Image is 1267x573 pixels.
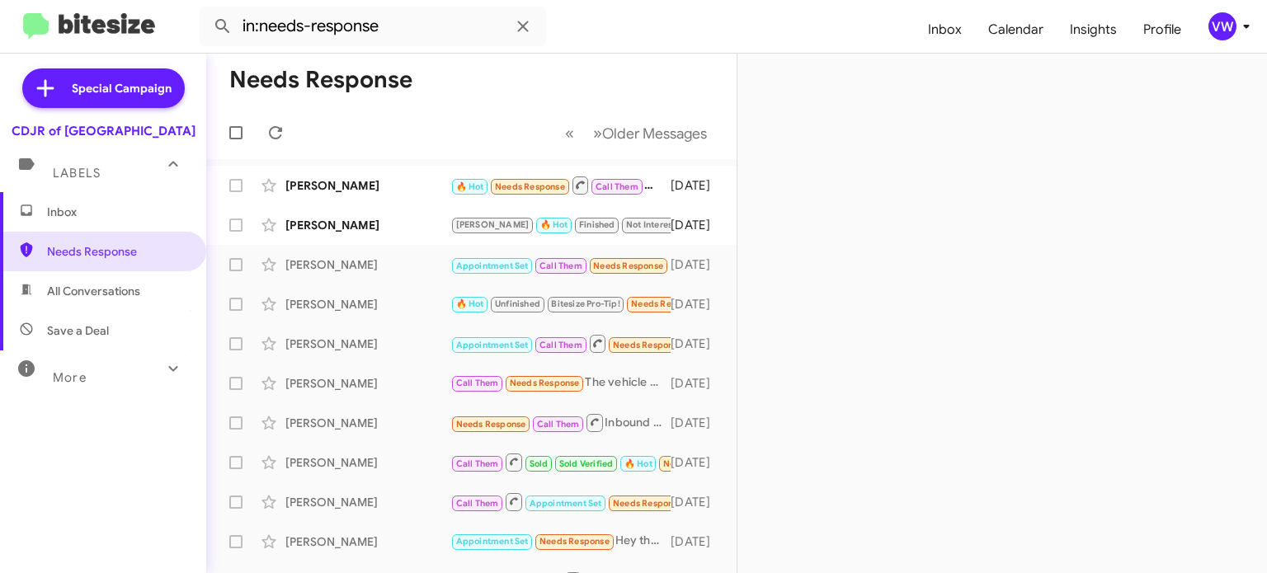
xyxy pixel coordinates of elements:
span: Not Interested [626,219,687,230]
span: Needs Response [510,378,580,388]
span: Call Them [539,340,582,350]
div: [PERSON_NAME] [285,533,450,550]
div: Inbound Call [450,491,671,512]
span: Needs Response [613,498,683,509]
a: Profile [1130,6,1194,54]
div: 4432641822 [450,333,671,354]
span: Needs Response [539,536,610,547]
span: [PERSON_NAME] [456,219,530,230]
div: [PERSON_NAME] [285,415,450,431]
div: Inbound Call [450,412,671,433]
div: [DATE] [671,375,723,392]
div: [DATE] [671,415,723,431]
span: Needs Response [613,340,683,350]
span: 🔥 Hot [624,458,652,469]
span: Bitesize Pro-Tip! [551,298,619,309]
div: I will bring the car in in about an hour thanks [450,294,671,313]
div: [DATE] [671,533,723,550]
span: Needs Response [47,243,187,260]
span: » [593,123,602,143]
div: [DATE] [671,336,723,352]
span: Call Them [537,419,580,430]
input: Search [200,7,546,46]
div: [DATE] [671,177,723,194]
a: Inbox [915,6,975,54]
div: Hey there i told you to send the pics and info of the new scackpack sunroof you said you have and... [450,532,671,551]
div: [PERSON_NAME] [285,177,450,194]
div: Back to [DEMOGRAPHIC_DATA] Month continues w/ Back to Youth [DATE]! Support LS Youth @ Grab, Go &... [450,215,671,234]
h1: Needs Response [229,67,412,93]
div: [DATE] [671,494,723,510]
span: Inbox [47,204,187,220]
div: [PERSON_NAME] [285,256,450,273]
div: [PERSON_NAME] [285,375,450,392]
div: [PERSON_NAME] [285,336,450,352]
div: [DATE] [671,296,723,312]
span: More [53,370,87,385]
a: Insights [1057,6,1130,54]
div: You're welcome [450,452,671,472]
div: [DATE] [671,256,723,273]
a: Special Campaign [22,68,185,108]
button: Previous [555,116,584,150]
span: 🔥 Hot [540,219,568,230]
span: Needs Response [663,458,733,469]
div: CDJR of [GEOGRAPHIC_DATA] [12,123,195,139]
span: All Conversations [47,283,140,299]
div: The vehicle has been ordered. Can you send me the vehicle order number? A/C Power, Inc. [450,373,671,392]
span: Unfinished [495,298,540,309]
nav: Page navigation example [556,116,717,150]
div: [PERSON_NAME] [285,494,450,510]
span: Needs Response [456,419,526,430]
div: vw [1208,12,1236,40]
span: Appointment Set [456,536,529,547]
span: « [565,123,574,143]
div: [DATE] [671,217,723,233]
span: Call Them [456,498,499,509]
a: Calendar [975,6,1057,54]
span: Call Them [539,261,582,271]
div: [PERSON_NAME] [285,217,450,233]
span: Needs Response [593,261,663,271]
span: Appointment Set [530,498,602,509]
span: 🔥 Hot [456,298,484,309]
span: Labels [53,166,101,181]
span: Sold [530,458,549,469]
span: Save a Deal [47,322,109,339]
span: Call Them [456,378,499,388]
div: [PERSON_NAME] [285,454,450,471]
div: [DATE] [671,454,723,471]
span: Appointment Set [456,261,529,271]
span: Call Them [596,181,638,192]
div: Inbound Call [450,175,671,195]
span: Special Campaign [72,80,172,96]
button: Next [583,116,717,150]
span: 🔥 Hot [456,181,484,192]
span: Sold Verified [559,458,614,469]
span: Appointment Set [456,340,529,350]
span: Finished [579,219,615,230]
span: Older Messages [602,124,707,143]
span: Needs Response [631,298,701,309]
div: [PERSON_NAME] [285,296,450,312]
button: vw [1194,12,1249,40]
div: Inbound Call [450,254,671,275]
span: Needs Response [495,181,565,192]
span: Call Them [456,458,499,469]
